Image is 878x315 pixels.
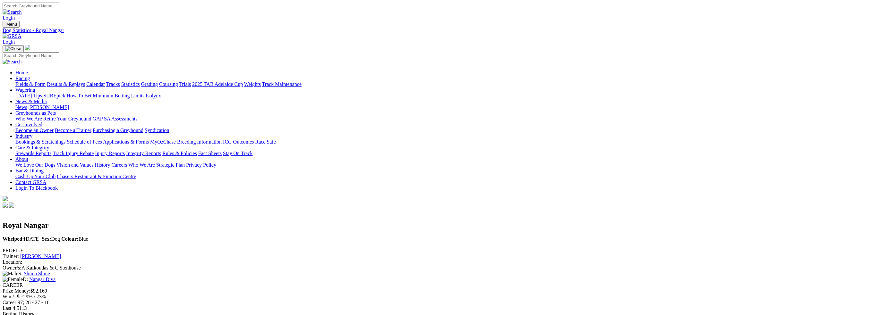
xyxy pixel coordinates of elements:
[3,305,875,311] div: 5113
[61,236,78,242] b: Colour:
[15,70,28,75] a: Home
[15,122,42,127] a: Get Involved
[15,87,35,93] a: Wagering
[5,46,21,51] img: Close
[3,28,875,33] a: Dog Statistics - Royal Nangar
[29,277,55,282] a: Nangar Diva
[28,104,69,110] a: [PERSON_NAME]
[15,139,65,145] a: Bookings & Scratchings
[223,139,254,145] a: ICG Outcomes
[150,139,176,145] a: MyOzChase
[3,248,875,253] div: PROFILE
[42,236,51,242] b: Sex:
[3,236,40,242] span: [DATE]
[177,139,222,145] a: Breeding Information
[3,265,21,270] span: Owner/s:
[3,300,18,305] span: Career:
[86,81,105,87] a: Calendar
[15,174,875,179] div: Bar & Dining
[15,128,54,133] a: Become an Owner
[192,81,243,87] a: 2025 TAB Adelaide Cup
[15,116,875,122] div: Greyhounds as Pets
[179,81,191,87] a: Trials
[15,104,875,110] div: News & Media
[3,294,23,299] span: Win / Plc:
[15,81,875,87] div: Racing
[25,45,30,50] img: logo-grsa-white.png
[15,174,55,179] a: Cash Up Your Club
[111,162,127,168] a: Careers
[9,203,14,208] img: twitter.svg
[186,162,216,168] a: Privacy Policy
[198,151,222,156] a: Fact Sheets
[15,110,56,116] a: Greyhounds as Pets
[3,305,17,311] span: Last 4:
[15,145,49,150] a: Care & Integrity
[47,81,85,87] a: Results & Replays
[93,93,144,98] a: Minimum Betting Limits
[244,81,261,87] a: Weights
[3,221,875,230] h2: Royal Nangar
[3,3,59,9] input: Search
[24,271,50,276] a: Shima Shine
[93,116,138,121] a: GAP SA Assessments
[42,236,60,242] span: Dog
[141,81,158,87] a: Grading
[3,39,15,45] a: Login
[15,93,875,99] div: Wagering
[145,128,169,133] a: Syndication
[103,139,149,145] a: Applications & Forms
[223,151,252,156] a: Stay On Track
[128,162,155,168] a: Who We Are
[3,196,8,201] img: logo-grsa-white.png
[126,151,161,156] a: Integrity Reports
[95,151,125,156] a: Injury Reports
[3,282,875,288] div: CAREER
[15,168,44,173] a: Bar & Dining
[3,265,875,271] div: A Kafkoudas & C Stenhouse
[93,128,143,133] a: Purchasing a Greyhound
[156,162,185,168] a: Strategic Plan
[15,185,58,191] a: Login To Blackbook
[3,52,59,59] input: Search
[15,76,30,81] a: Racing
[255,139,276,145] a: Race Safe
[15,162,55,168] a: We Love Our Dogs
[6,22,17,27] span: Menu
[15,139,875,145] div: Industry
[15,151,875,156] div: Care & Integrity
[3,203,8,208] img: facebook.svg
[15,99,47,104] a: News & Media
[3,45,24,52] button: Toggle navigation
[3,59,22,65] img: Search
[15,128,875,133] div: Get Involved
[15,156,28,162] a: About
[15,104,27,110] a: News
[43,116,91,121] a: Retire Your Greyhound
[15,93,42,98] a: [DATE] Tips
[67,139,102,145] a: Schedule of Fees
[43,93,65,98] a: SUREpick
[162,151,197,156] a: Rules & Policies
[56,162,93,168] a: Vision and Values
[146,93,161,98] a: Isolynx
[262,81,302,87] a: Track Maintenance
[3,271,18,277] img: Male
[15,179,46,185] a: Contact GRSA
[159,81,178,87] a: Coursing
[3,9,22,15] img: Search
[3,300,875,305] div: 97; 28 - 27 - 16
[55,128,91,133] a: Become a Trainer
[95,162,110,168] a: History
[3,33,21,39] img: GRSA
[3,277,23,282] img: Female
[15,151,51,156] a: Stewards Reports
[106,81,120,87] a: Tracks
[3,253,19,259] span: Trainer:
[53,151,94,156] a: Track Injury Rebate
[3,288,875,294] div: $92,160
[15,162,875,168] div: About
[67,93,92,98] a: How To Bet
[3,288,30,294] span: Prize Money:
